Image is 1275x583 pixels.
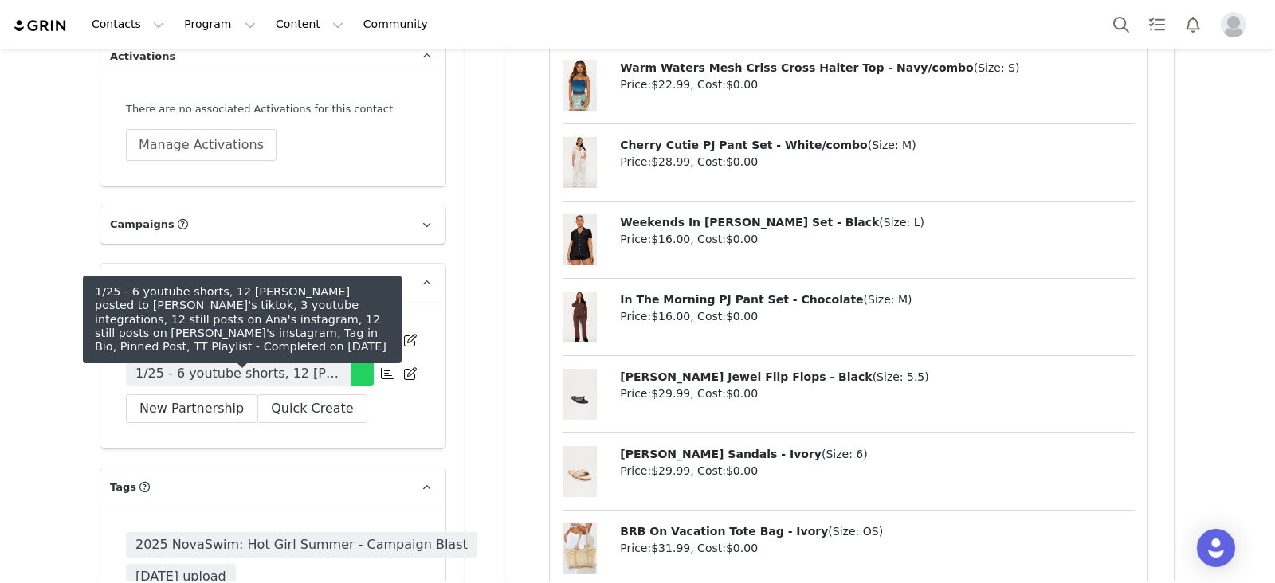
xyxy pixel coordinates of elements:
[6,30,543,43] p: Month 3 Requested.
[620,61,973,74] span: Warm Waters Mesh Criss Cross Halter Top - Navy/combo
[620,463,1135,479] p: Price: , Cost:
[13,18,69,33] img: grin logo
[1211,12,1262,37] button: Profile
[620,139,867,151] span: Cherry Cutie PJ Pant Set - White/combo
[726,233,758,245] span: $0.00
[726,464,758,477] span: $0.00
[726,155,758,168] span: $0.00
[620,525,828,538] span: BRB On Vacation Tote Bag - Ivory
[651,155,690,168] span: $28.99
[620,154,1135,170] p: Price: , Cost:
[868,293,908,306] span: Size: M
[651,310,690,323] span: $16.00
[6,54,543,67] p: 5 of 6 8/7
[6,6,543,19] p: Month 2 Completed.
[620,293,863,306] span: In The Morning PJ Pant Set - Chocolate
[1175,6,1210,42] button: Notifications
[872,139,912,151] span: Size: M
[620,540,1135,557] p: Price: , Cost:
[726,310,758,323] span: $0.00
[620,308,1135,325] p: Price: , Cost:
[110,49,175,65] span: Activations
[1140,6,1175,42] a: Tasks
[6,54,543,67] p: 4 of 6 8/7
[620,214,1135,231] p: ( )
[620,385,1135,402] p: Price: , Cost:
[620,523,1135,540] p: ( )
[620,231,1135,248] p: Price: , Cost:
[651,464,690,477] span: $29.99
[620,76,1135,93] p: Price: , Cost:
[126,532,477,558] span: 2025 NovaSwim: Hot Girl Summer - Campaign Blast
[726,387,758,400] span: $0.00
[620,137,1135,154] p: ( )
[620,448,822,460] span: [PERSON_NAME] Sandals - Ivory
[651,78,690,91] span: $22.99
[978,61,1015,74] span: Size: S
[1104,6,1139,42] button: Search
[135,364,341,383] span: 1/25 - 6 youtube shorts, 12 [PERSON_NAME] posted to [PERSON_NAME]'s tiktok, 3 youtube integration...
[877,370,924,383] span: Size: 5.5
[175,6,265,42] button: Program
[620,291,1135,308] p: ( )
[1221,12,1246,37] img: placeholder-profile.jpg
[651,542,690,554] span: $31.99
[82,6,174,42] button: Contacts
[126,129,277,161] button: Manage Activations
[726,542,758,554] span: $0.00
[620,370,872,383] span: [PERSON_NAME] Jewel Flip Flops - Black
[110,479,136,495] span: Tags
[620,216,879,229] span: Weekends In [PERSON_NAME] Set - Black
[126,101,420,117] div: There are no associated Activations for this contact
[620,446,1135,463] p: ( )
[354,6,445,42] a: Community
[126,361,351,386] a: 1/25 - 6 youtube shorts, 12 [PERSON_NAME] posted to [PERSON_NAME]'s tiktok, 3 youtube integration...
[95,285,390,354] div: 1/25 - 6 youtube shorts, 12 [PERSON_NAME] posted to [PERSON_NAME]'s tiktok, 3 youtube integration...
[620,60,1135,76] p: ( )
[833,525,879,538] span: Size: OS
[257,394,367,423] button: Quick Create
[884,216,920,229] span: Size: L
[110,217,175,233] span: Campaigns
[1197,529,1235,567] div: Open Intercom Messenger
[726,78,758,91] span: $0.00
[651,387,690,400] span: $29.99
[266,6,353,42] button: Content
[651,233,690,245] span: $16.00
[620,369,1135,385] p: ( )
[826,448,863,460] span: Size: 6
[126,394,257,423] button: New Partnership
